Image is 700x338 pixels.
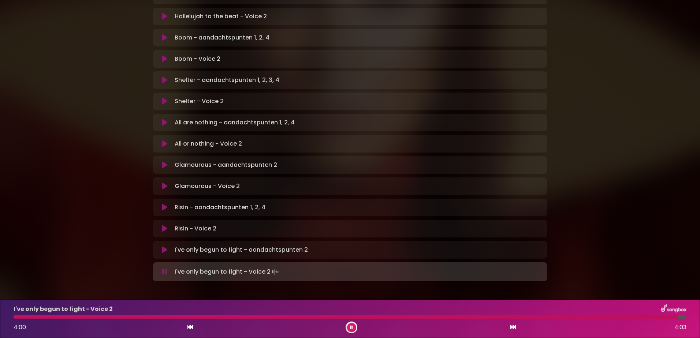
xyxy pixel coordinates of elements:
[175,12,267,21] p: Hallelujah to the beat - Voice 2
[175,203,265,212] p: Risin - aandachtspunten 1, 2, 4
[661,304,686,314] img: songbox-logo-white.png
[175,76,279,84] p: Shelter - aandachtspunten 1, 2, 3, 4
[175,224,216,233] p: Risin - Voice 2
[175,118,295,127] p: All are nothing - aandachtspunten 1, 2, 4
[175,97,224,106] p: Shelter - Voice 2
[271,267,281,277] img: waveform4.gif
[175,55,220,63] p: Boom - Voice 2
[175,139,242,148] p: All or nothing - Voice 2
[175,267,281,277] p: I've only begun to fight - Voice 2
[175,161,277,169] p: Glamourous - aandachtspunten 2
[175,33,269,42] p: Boom - aandachtspunten 1, 2, 4
[175,182,240,191] p: Glamourous - Voice 2
[14,305,113,313] p: I've only begun to fight - Voice 2
[175,245,308,254] p: I've only begun to fight - aandachtspunten 2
